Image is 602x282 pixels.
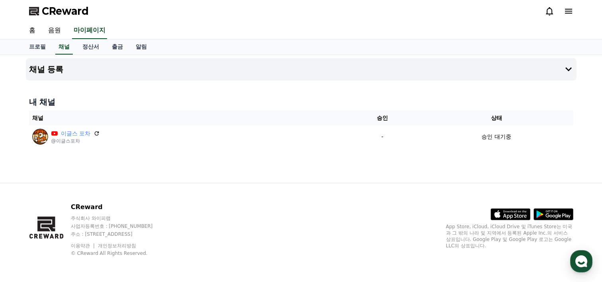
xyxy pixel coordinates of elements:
h4: 채널 등록 [29,65,64,74]
p: CReward [71,202,168,212]
a: 마이페이지 [72,22,107,39]
h4: 내 채널 [29,96,573,108]
a: 정산서 [76,39,105,55]
a: 출금 [105,39,129,55]
p: - [348,133,417,141]
a: 개인정보처리방침 [98,243,136,249]
button: 채널 등록 [26,58,577,80]
th: 상태 [420,111,573,125]
p: 주소 : [STREET_ADDRESS] [71,231,168,237]
img: 이글스 포차 [32,129,48,145]
p: App Store, iCloud, iCloud Drive 및 iTunes Store는 미국과 그 밖의 나라 및 지역에서 등록된 Apple Inc.의 서비스 상표입니다. Goo... [446,223,573,249]
a: 채널 [55,39,73,55]
p: 주식회사 와이피랩 [71,215,168,221]
th: 채널 [29,111,345,125]
span: CReward [42,5,89,18]
a: 알림 [129,39,153,55]
a: 홈 [23,22,42,39]
a: 프로필 [23,39,52,55]
p: @이글스포차 [51,138,100,144]
p: 사업자등록번호 : [PHONE_NUMBER] [71,223,168,229]
p: 승인 대기중 [481,133,511,141]
th: 승인 [345,111,420,125]
p: © CReward All Rights Reserved. [71,250,168,257]
a: 음원 [42,22,67,39]
a: 이글스 포차 [61,129,90,138]
a: 이용약관 [71,243,96,249]
a: CReward [29,5,89,18]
